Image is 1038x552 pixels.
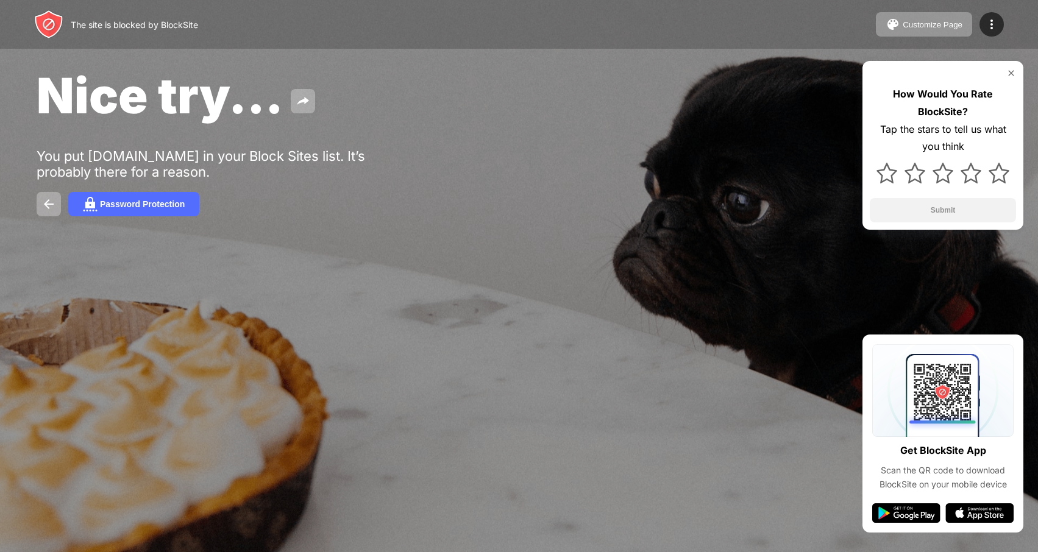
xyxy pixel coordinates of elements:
[886,17,900,32] img: pallet.svg
[37,148,413,180] div: You put [DOMAIN_NAME] in your Block Sites list. It’s probably there for a reason.
[71,19,198,30] div: The site is blocked by BlockSite
[876,12,972,37] button: Customize Page
[905,163,925,183] img: star.svg
[1006,68,1016,78] img: rate-us-close.svg
[100,199,185,209] div: Password Protection
[41,197,56,211] img: back.svg
[872,464,1014,491] div: Scan the QR code to download BlockSite on your mobile device
[876,163,897,183] img: star.svg
[961,163,981,183] img: star.svg
[872,503,940,523] img: google-play.svg
[870,198,1016,222] button: Submit
[870,85,1016,121] div: How Would You Rate BlockSite?
[34,10,63,39] img: header-logo.svg
[989,163,1009,183] img: star.svg
[984,17,999,32] img: menu-icon.svg
[83,197,98,211] img: password.svg
[903,20,962,29] div: Customize Page
[870,121,1016,156] div: Tap the stars to tell us what you think
[68,192,199,216] button: Password Protection
[296,94,310,108] img: share.svg
[37,66,283,125] span: Nice try...
[945,503,1014,523] img: app-store.svg
[872,344,1014,437] img: qrcode.svg
[900,442,986,459] div: Get BlockSite App
[933,163,953,183] img: star.svg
